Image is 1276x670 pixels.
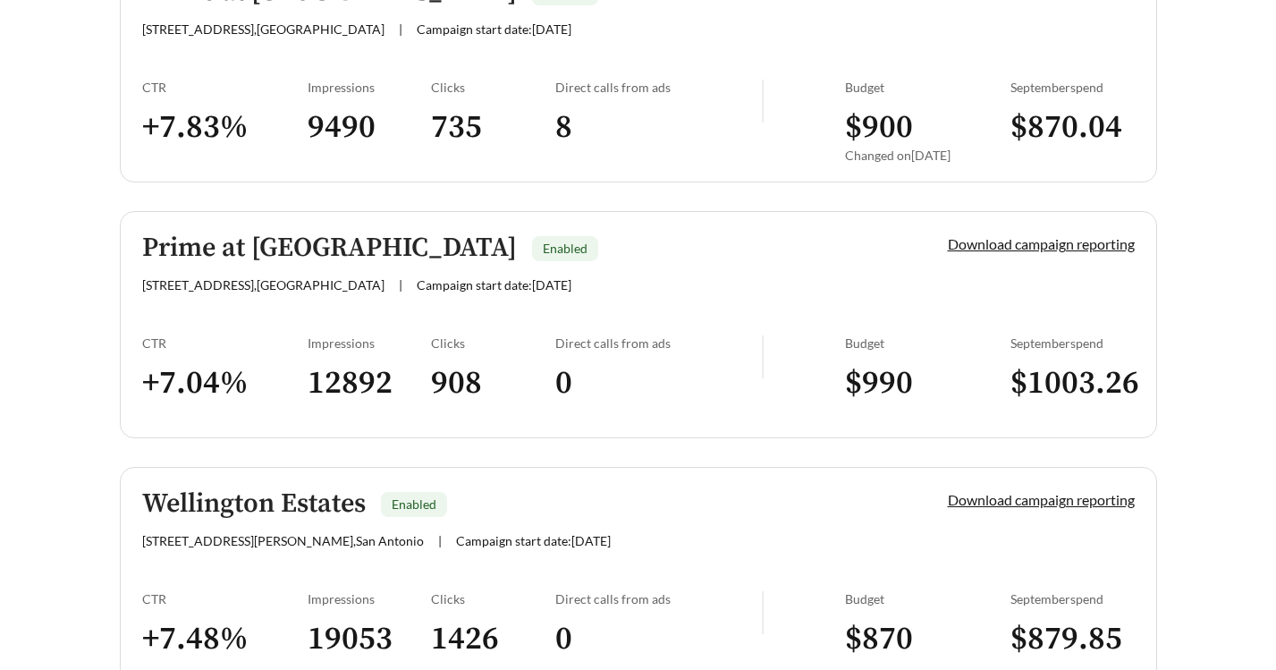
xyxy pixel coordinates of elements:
h3: $ 870 [845,619,1010,659]
div: CTR [142,591,308,606]
a: Download campaign reporting [948,491,1135,508]
h3: 8 [555,107,762,148]
div: September spend [1010,80,1135,95]
h5: Prime at [GEOGRAPHIC_DATA] [142,233,517,263]
span: [STREET_ADDRESS] , [GEOGRAPHIC_DATA] [142,277,384,293]
span: [STREET_ADDRESS][PERSON_NAME] , San Antonio [142,533,424,548]
h3: 9490 [308,107,432,148]
div: Changed on [DATE] [845,148,1010,163]
div: CTR [142,335,308,351]
a: Prime at [GEOGRAPHIC_DATA]Enabled[STREET_ADDRESS],[GEOGRAPHIC_DATA]|Campaign start date:[DATE]Dow... [120,211,1157,438]
h3: + 7.04 % [142,363,308,403]
div: Clicks [431,80,555,95]
h3: + 7.48 % [142,619,308,659]
h3: 735 [431,107,555,148]
div: Impressions [308,80,432,95]
h5: Wellington Estates [142,489,366,519]
img: line [762,335,764,378]
div: Clicks [431,335,555,351]
h3: 0 [555,363,762,403]
div: Direct calls from ads [555,335,762,351]
div: Direct calls from ads [555,80,762,95]
h3: 1426 [431,619,555,659]
span: | [438,533,442,548]
h3: + 7.83 % [142,107,308,148]
h3: 12892 [308,363,432,403]
span: | [399,21,402,37]
span: Campaign start date: [DATE] [417,21,571,37]
h3: $ 879.85 [1010,619,1135,659]
h3: 19053 [308,619,432,659]
h3: $ 900 [845,107,1010,148]
div: September spend [1010,335,1135,351]
div: Budget [845,591,1010,606]
div: Impressions [308,335,432,351]
div: Direct calls from ads [555,591,762,606]
div: Budget [845,80,1010,95]
h3: 908 [431,363,555,403]
span: | [399,277,402,293]
span: [STREET_ADDRESS] , [GEOGRAPHIC_DATA] [142,21,384,37]
div: Clicks [431,591,555,606]
a: Download campaign reporting [948,235,1135,252]
div: CTR [142,80,308,95]
h3: $ 870.04 [1010,107,1135,148]
h3: $ 990 [845,363,1010,403]
span: Campaign start date: [DATE] [456,533,611,548]
img: line [762,80,764,123]
span: Enabled [392,496,436,512]
span: Campaign start date: [DATE] [417,277,571,293]
h3: 0 [555,619,762,659]
h3: $ 1003.26 [1010,363,1135,403]
div: September spend [1010,591,1135,606]
div: Budget [845,335,1010,351]
div: Impressions [308,591,432,606]
img: line [762,591,764,634]
span: Enabled [543,241,587,256]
